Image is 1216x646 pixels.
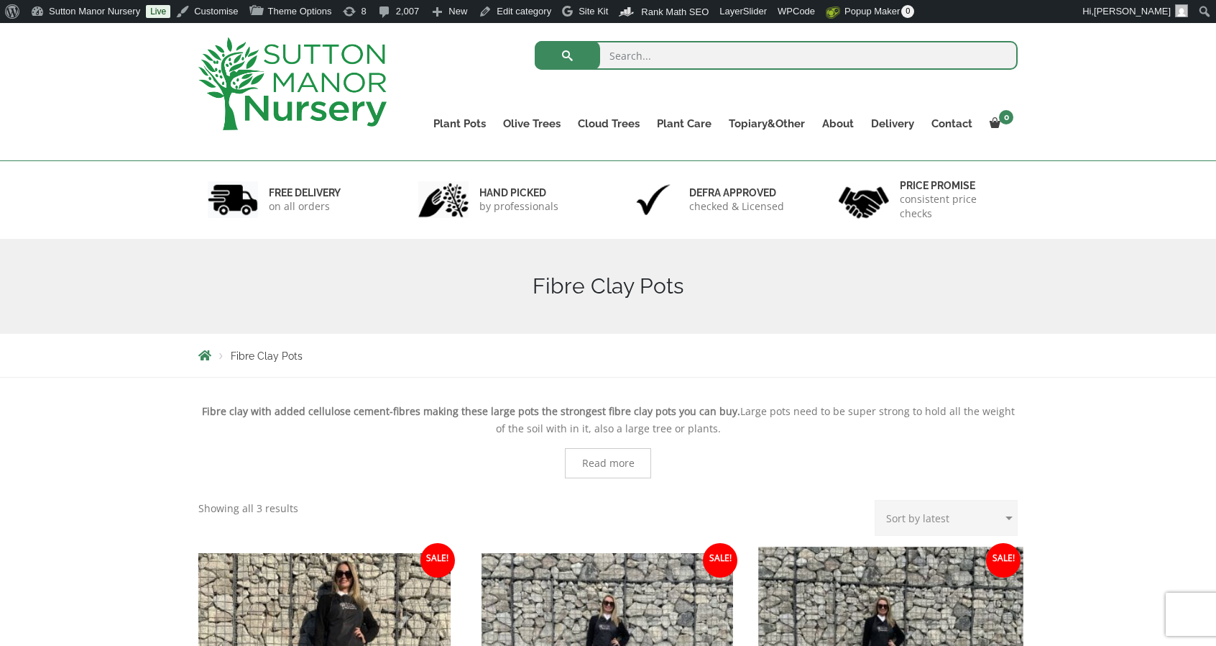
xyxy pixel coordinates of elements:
[720,114,814,134] a: Topiary&Other
[420,543,455,578] span: Sale!
[198,403,1018,437] p: Large pots need to be super strong to hold all the weight of the soil with in it, also a large tr...
[986,543,1021,578] span: Sale!
[535,41,1018,70] input: Search...
[900,179,1009,192] h6: Price promise
[689,186,784,199] h6: Defra approved
[198,350,1018,361] nav: Breadcrumbs
[641,6,709,17] span: Rank Math SEO
[202,404,740,418] strong: Fibre clay with added cellulose cement-fibres making these large pots the strongest fibre clay po...
[703,543,737,578] span: Sale!
[900,192,1009,221] p: consistent price checks
[814,114,862,134] a: About
[269,199,341,214] p: on all orders
[479,186,558,199] h6: hand picked
[981,114,1018,134] a: 0
[999,110,1013,124] span: 0
[494,114,569,134] a: Olive Trees
[582,458,635,468] span: Read more
[923,114,981,134] a: Contact
[208,181,258,218] img: 1.jpg
[418,181,469,218] img: 2.jpg
[198,273,1018,299] h1: Fibre Clay Pots
[569,114,648,134] a: Cloud Trees
[231,350,303,362] span: Fibre Clay Pots
[479,199,558,214] p: by professionals
[269,186,341,199] h6: FREE DELIVERY
[839,178,889,222] img: 4.jpg
[1094,6,1171,17] span: [PERSON_NAME]
[198,37,387,130] img: logo
[425,114,494,134] a: Plant Pots
[146,5,170,18] a: Live
[628,181,678,218] img: 3.jpg
[901,5,914,18] span: 0
[689,199,784,214] p: checked & Licensed
[579,6,608,17] span: Site Kit
[648,114,720,134] a: Plant Care
[198,500,298,517] p: Showing all 3 results
[862,114,923,134] a: Delivery
[875,500,1018,536] select: Shop order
